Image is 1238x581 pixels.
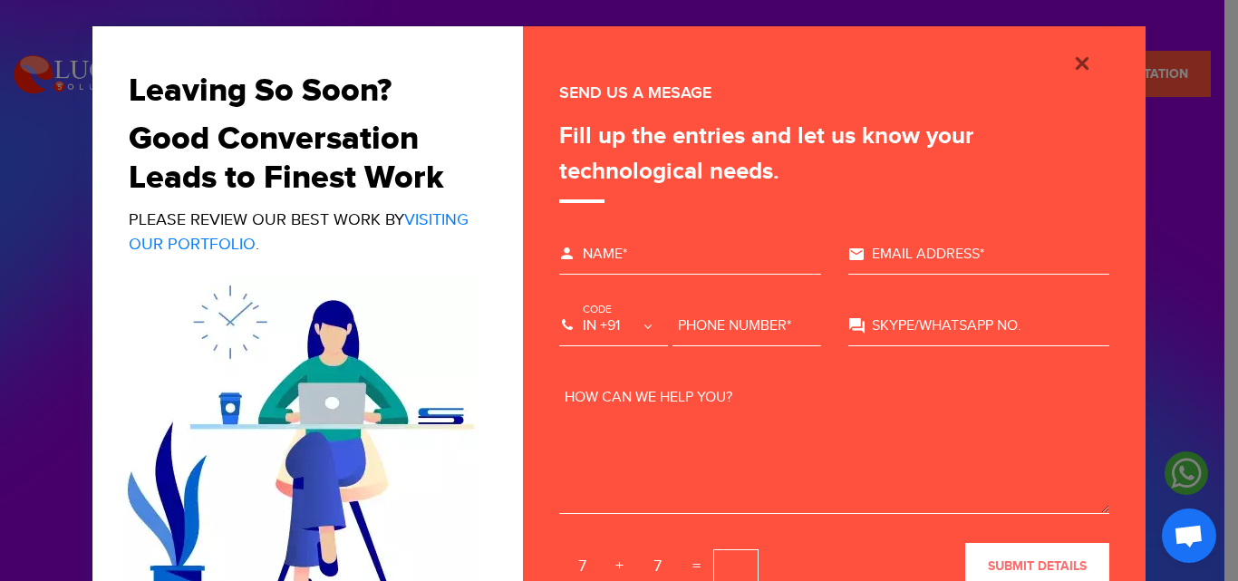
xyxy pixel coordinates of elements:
span: + [608,552,631,580]
a: Open chat [1162,508,1216,563]
span: = [683,552,710,580]
h2: Leaving So Soon? [129,72,474,111]
h2: Good Conversation Leads to Finest Work [129,120,474,198]
div: Fill up the entries and let us know your technological needs. [559,119,1109,203]
span: submit details [988,558,1087,574]
p: Please review our best work by . [129,208,474,257]
a: Visiting Our Portfolio [129,210,469,254]
img: cross_icon.png [1071,53,1093,74]
button: Close [1055,49,1109,74]
div: SEND US A MESAGE [559,81,1109,105]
